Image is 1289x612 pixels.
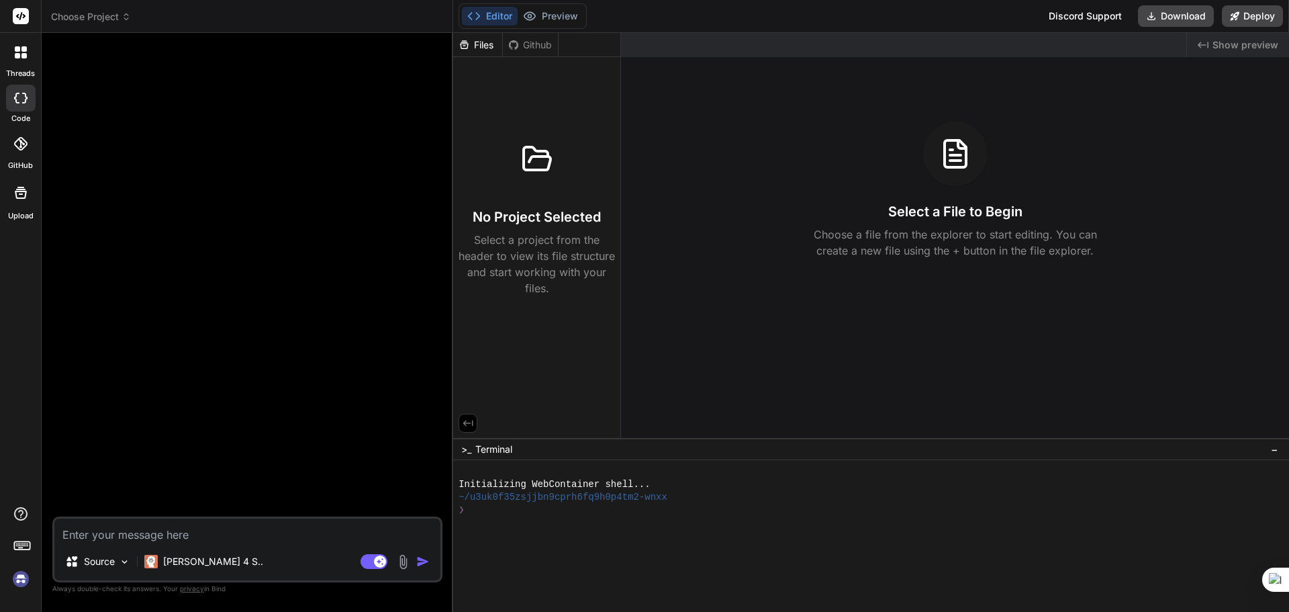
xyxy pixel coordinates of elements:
span: Choose Project [51,10,131,24]
img: icon [416,555,430,568]
span: Terminal [475,443,512,456]
label: code [11,113,30,124]
div: Discord Support [1041,5,1130,27]
img: signin [9,568,32,591]
div: Files [453,38,502,52]
button: Editor [462,7,518,26]
img: attachment [395,554,411,570]
button: Deploy [1222,5,1283,27]
span: ~/u3uk0f35zsjjbn9cprh6fq9h0p4tm2-wnxx [459,491,667,504]
p: Select a project from the header to view its file structure and start working with your files. [459,232,615,296]
p: [PERSON_NAME] 4 S.. [163,555,263,568]
h3: Select a File to Begin [888,202,1022,221]
span: Initializing WebContainer shell... [459,478,651,491]
span: − [1271,443,1278,456]
img: Pick Models [119,556,130,568]
p: Choose a file from the explorer to start editing. You can create a new file using the + button in... [805,226,1106,259]
p: Source [84,555,115,568]
h3: No Project Selected [473,208,601,226]
p: Always double-check its answers. Your in Bind [52,582,442,595]
span: ❯ [459,504,465,517]
button: Download [1138,5,1214,27]
span: Show preview [1212,38,1278,52]
span: >_ [461,443,471,456]
button: − [1268,439,1281,460]
label: GitHub [8,160,33,171]
button: Preview [518,7,583,26]
div: Github [503,38,558,52]
label: threads [6,68,35,79]
img: Claude 4 Sonnet [144,555,158,568]
label: Upload [8,210,34,222]
span: privacy [180,584,204,593]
